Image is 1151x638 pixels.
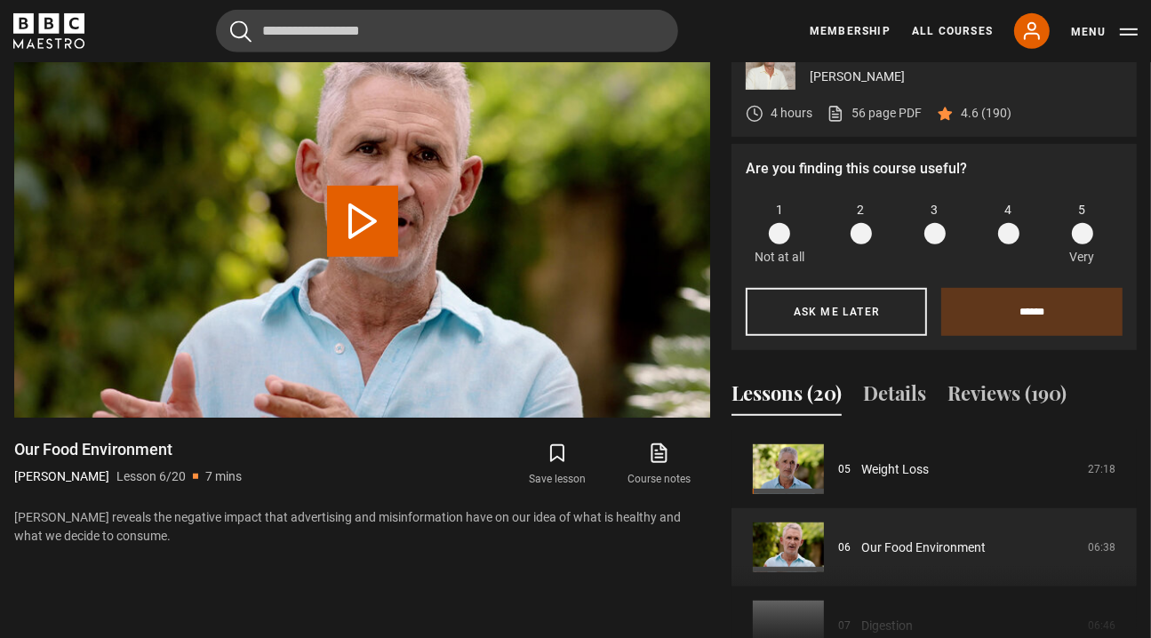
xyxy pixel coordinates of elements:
[861,460,929,479] a: Weight Loss
[14,26,710,417] video-js: Video Player
[609,439,710,490] a: Course notes
[746,288,927,336] button: Ask me later
[810,68,1123,86] p: [PERSON_NAME]
[14,508,710,546] p: [PERSON_NAME] reveals the negative impact that advertising and misinformation have on our idea of...
[931,201,939,219] span: 3
[13,13,84,49] svg: BBC Maestro
[731,379,842,416] button: Lessons (20)
[746,158,1123,179] p: Are you finding this course useful?
[776,201,783,219] span: 1
[912,23,993,39] a: All Courses
[861,538,986,557] a: Our Food Environment
[755,248,804,267] p: Not at all
[507,439,608,490] button: Save lesson
[863,379,926,416] button: Details
[947,379,1067,416] button: Reviews (190)
[327,186,398,257] button: Play Lesson Our Food Environment
[827,104,922,123] a: 56 page PDF
[961,104,1011,123] p: 4.6 (190)
[858,201,865,219] span: 2
[1079,201,1086,219] span: 5
[1005,201,1012,219] span: 4
[230,20,252,43] button: Submit the search query
[14,439,242,460] h1: Our Food Environment
[771,104,812,123] p: 4 hours
[116,467,186,486] p: Lesson 6/20
[1071,23,1138,41] button: Toggle navigation
[216,10,678,52] input: Search
[810,23,891,39] a: Membership
[205,467,242,486] p: 7 mins
[1065,248,1099,267] p: Very
[14,467,109,486] p: [PERSON_NAME]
